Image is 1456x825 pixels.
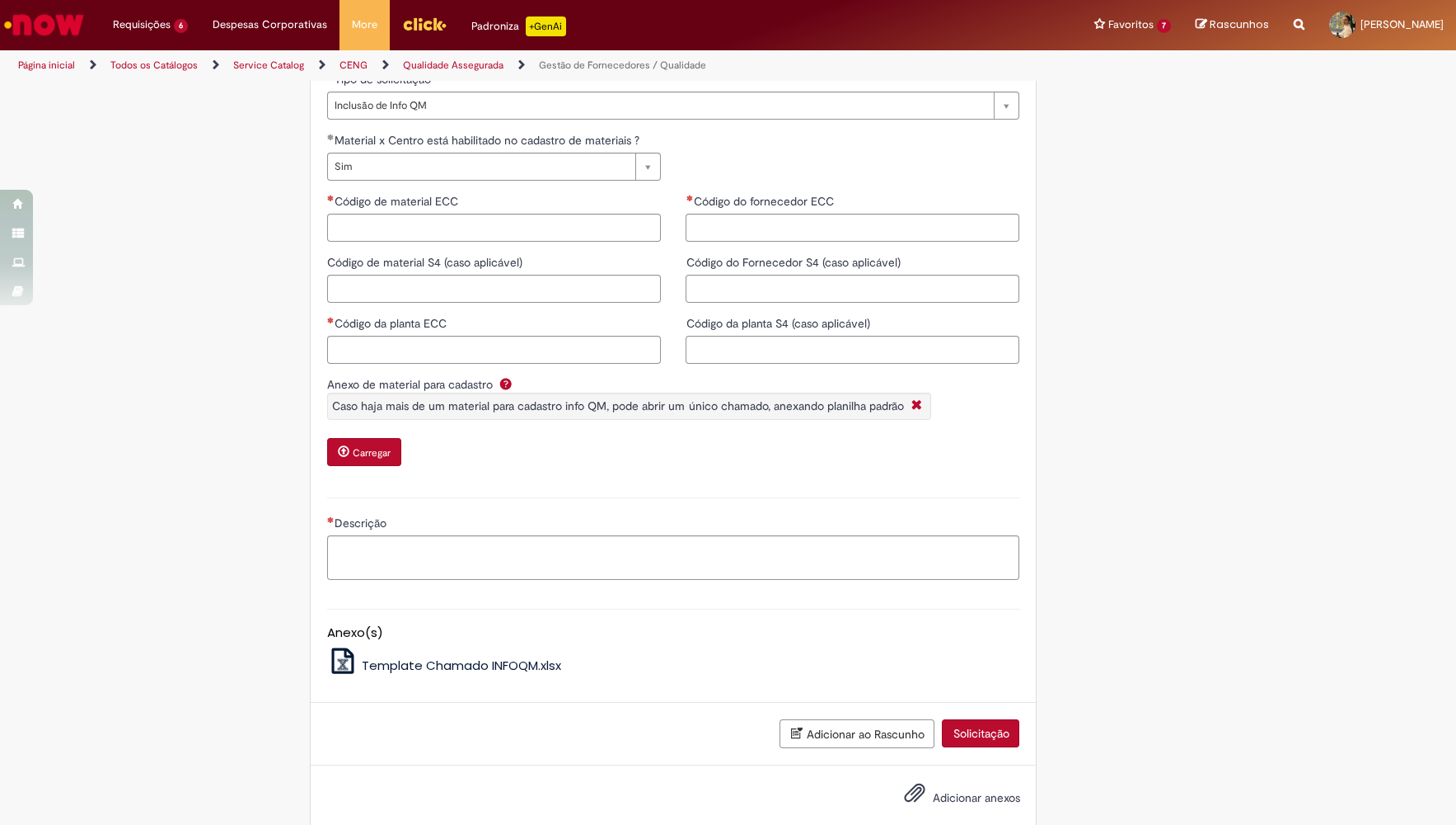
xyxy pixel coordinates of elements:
[352,16,377,33] span: More
[402,12,447,36] img: click_logo_yellow_360x200.png
[327,438,401,466] button: Carregar anexo de Anexo de material para cadastro
[335,153,627,180] span: Sim
[335,72,434,87] span: Tipo de solicitação
[327,626,1019,640] h5: Anexo(s)
[693,194,836,209] span: Código do fornecedor ECC
[335,133,643,148] span: Material x Centro está habilitado no cadastro de materiais ?
[327,657,561,674] a: Template Chamado INFOQM.xlsx
[686,336,1019,364] input: Código da planta S4 (caso aplicável)
[335,316,450,331] span: Código da planta ECC
[1108,16,1154,33] span: Favoritos
[471,16,566,36] div: Padroniza
[686,316,873,331] span: Código da planta S4 (caso aplicável)
[339,59,368,72] a: CENG
[686,255,903,270] span: Código do Fornecedor S4 (caso aplicável)
[779,719,934,748] button: Adicionar ao Rascunho
[327,377,496,392] span: Anexo de material para cadastro
[496,377,516,390] span: Ajuda para Anexo de material para cadastro
[686,195,693,201] span: Necessários
[327,214,661,242] input: Código de material ECC
[686,275,1019,303] input: Código do Fornecedor S4 (caso aplicável)
[12,50,958,81] ul: Trilhas de página
[1360,17,1444,31] span: [PERSON_NAME]
[327,255,526,270] span: Código de material S4 (caso aplicável)
[353,446,391,460] small: Carregar
[18,59,75,72] a: Página inicial
[174,19,188,33] span: 6
[942,719,1019,747] button: Solicitação
[1157,19,1171,33] span: 7
[899,778,929,816] button: Adicionar anexos
[113,16,171,33] span: Requisições
[907,398,926,415] i: Fechar Aviso Por question_anexo_de_material_para_cadastro
[213,16,327,33] span: Despesas Corporativas
[686,214,1019,242] input: Código do fornecedor ECC
[335,194,461,209] span: Código de material ECC
[327,336,661,364] input: Código da planta ECC
[327,535,1019,580] textarea: Descrição
[539,59,706,72] a: Gestão de Fornecedores / Qualidade
[335,516,390,530] span: Descrição
[110,59,198,72] a: Todos os Catálogos
[327,516,335,523] span: Necessários
[233,59,304,72] a: Service Catalog
[932,790,1019,805] span: Adicionar anexos
[362,657,561,674] span: Template Chamado INFOQM.xlsx
[327,275,661,303] input: Código de material S4 (caso aplicável)
[526,16,566,36] p: +GenAi
[403,59,503,72] a: Qualidade Assegurada
[327,317,335,323] span: Necessários
[1210,16,1269,32] span: Rascunhos
[332,398,903,413] span: Caso haja mais de um material para cadastro info QM, pode abrir um único chamado, anexando planil...
[2,8,87,41] img: ServiceNow
[327,134,335,140] span: Obrigatório Preenchido
[1196,17,1269,33] a: Rascunhos
[327,195,335,201] span: Necessários
[335,92,985,119] span: Inclusão de Info QM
